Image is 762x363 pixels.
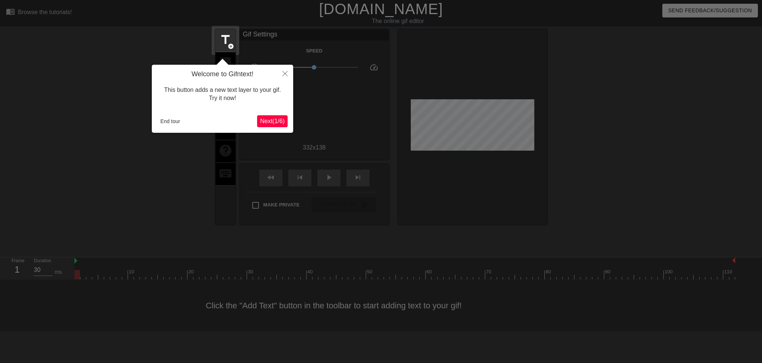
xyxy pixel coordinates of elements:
div: This button adds a new text layer to your gif. Try it now! [157,78,288,110]
span: Next ( 1 / 6 ) [260,118,285,124]
button: Close [277,65,293,82]
h4: Welcome to Gifntext! [157,70,288,78]
button: Next [257,115,288,127]
button: End tour [157,116,183,127]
